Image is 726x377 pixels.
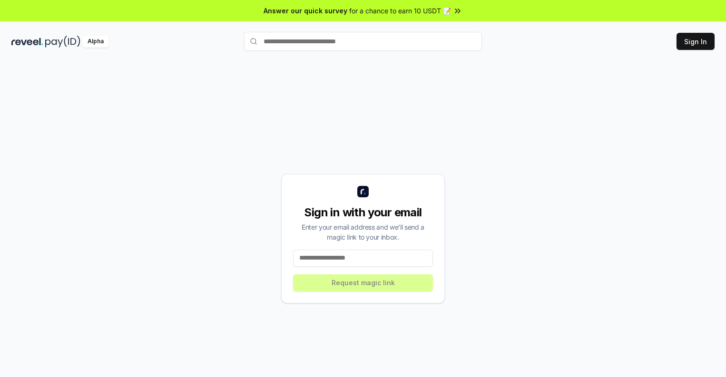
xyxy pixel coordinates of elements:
[357,186,369,197] img: logo_small
[11,36,43,48] img: reveel_dark
[293,205,433,220] div: Sign in with your email
[264,6,347,16] span: Answer our quick survey
[293,222,433,242] div: Enter your email address and we’ll send a magic link to your inbox.
[45,36,80,48] img: pay_id
[349,6,451,16] span: for a chance to earn 10 USDT 📝
[82,36,109,48] div: Alpha
[677,33,715,50] button: Sign In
